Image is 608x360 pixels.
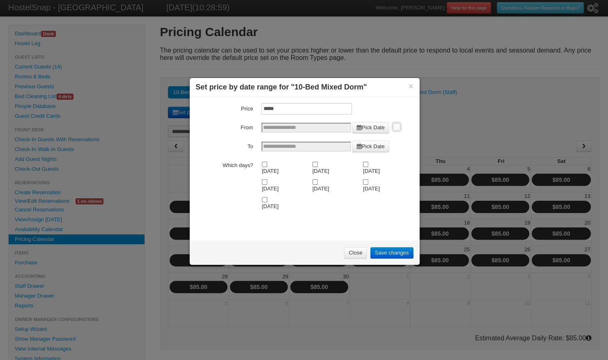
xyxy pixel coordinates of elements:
[344,247,367,259] a: Close
[262,203,312,210] label: [DATE]
[352,122,389,133] a: Pick Date
[196,141,253,150] label: To
[312,167,362,175] label: [DATE]
[262,185,312,193] label: [DATE]
[312,185,362,193] label: [DATE]
[196,103,253,112] label: Price
[196,160,253,169] label: Which days?
[363,185,413,193] label: [DATE]
[196,82,413,93] h3: Set price by date range for "10-Bed Mixed Dorm"
[370,247,413,259] a: Save changes
[363,167,413,175] label: [DATE]
[352,141,389,152] a: Pick Date
[196,122,253,131] label: From
[408,83,413,90] button: ×
[262,167,312,175] label: [DATE]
